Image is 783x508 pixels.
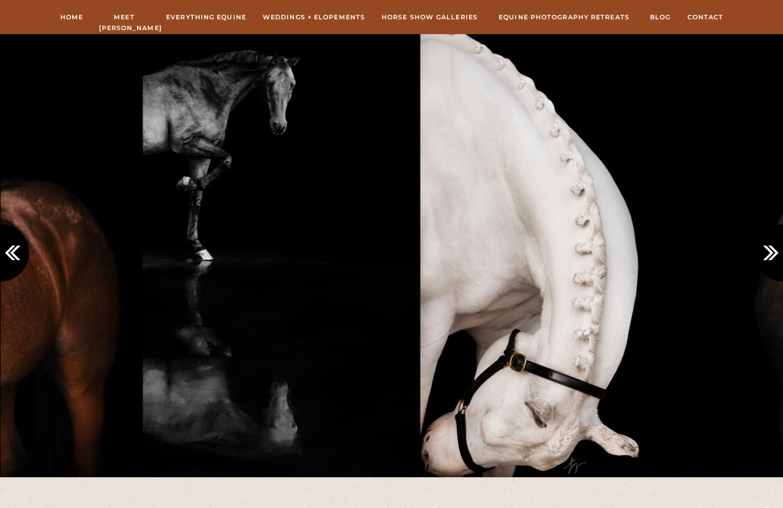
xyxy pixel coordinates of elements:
[380,12,480,22] a: hORSE sHOW gALLERIES
[99,12,150,22] a: Meet [PERSON_NAME]
[263,12,366,22] a: Weddings + Elopements
[687,12,724,22] a: Contact
[495,12,634,22] a: Equine Photography Retreats
[165,12,248,22] a: Everything Equine
[60,12,84,22] a: Home
[568,2,761,16] a: Book your equine Fine art session
[649,12,672,22] a: Blog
